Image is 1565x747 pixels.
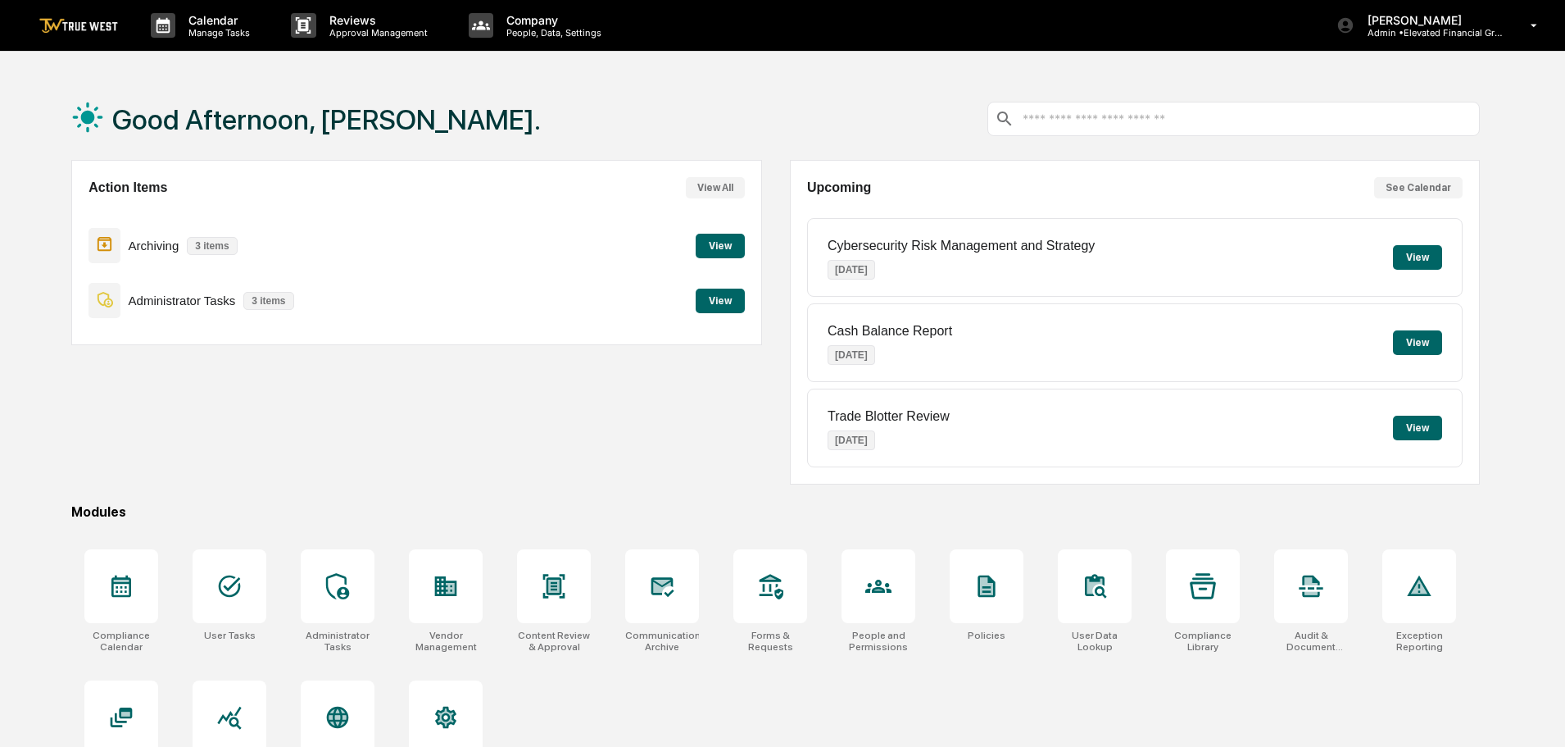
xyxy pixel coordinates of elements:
div: Audit & Document Logs [1274,630,1348,653]
button: View [1393,245,1442,270]
p: [DATE] [828,260,875,280]
div: Communications Archive [625,630,699,653]
p: 3 items [187,237,237,255]
div: User Data Lookup [1058,630,1132,653]
button: View [1393,330,1442,355]
button: View All [686,177,745,198]
button: View [1393,416,1442,440]
div: Policies [968,630,1005,641]
div: Compliance Library [1166,630,1240,653]
button: View [696,234,745,258]
p: Administrator Tasks [129,294,236,307]
p: Approval Management [316,27,436,39]
p: [PERSON_NAME] [1354,13,1507,27]
div: User Tasks [204,630,256,641]
div: Modules [71,504,1480,520]
h2: Action Items [88,180,167,195]
div: Content Review & Approval [517,630,591,653]
p: [DATE] [828,430,875,450]
p: Cybersecurity Risk Management and Strategy [828,239,1095,253]
p: [DATE] [828,345,875,365]
div: Forms & Requests [733,630,807,653]
div: Compliance Calendar [84,630,158,653]
div: People and Permissions [841,630,915,653]
h2: Upcoming [807,180,871,195]
p: Calendar [175,13,258,27]
p: Reviews [316,13,436,27]
p: Manage Tasks [175,27,258,39]
div: Administrator Tasks [301,630,374,653]
p: Archiving [129,239,179,253]
p: 3 items [243,292,293,310]
img: logo [39,18,118,34]
div: Vendor Management [409,630,483,653]
iframe: Open customer support [1513,693,1557,737]
p: People, Data, Settings [493,27,610,39]
div: Exception Reporting [1382,630,1456,653]
button: View [696,289,745,313]
a: View [696,292,745,307]
p: Cash Balance Report [828,324,952,339]
p: Admin • Elevated Financial Group [1354,27,1507,39]
h1: Good Afternoon, [PERSON_NAME]. [112,103,541,136]
button: See Calendar [1374,177,1463,198]
p: Company [493,13,610,27]
p: Trade Blotter Review [828,409,950,424]
a: View [696,237,745,253]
